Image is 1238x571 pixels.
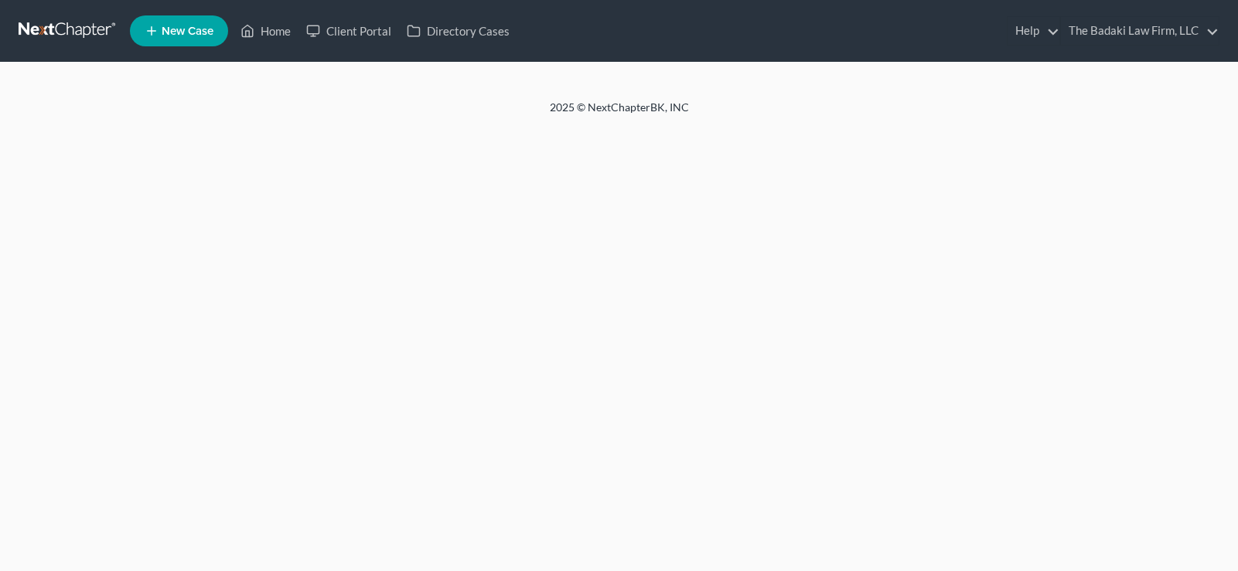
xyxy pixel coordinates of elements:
a: Directory Cases [399,17,517,45]
a: The Badaki Law Firm, LLC [1061,17,1219,45]
div: 2025 © NextChapterBK, INC [179,100,1060,127]
a: Client Portal [298,17,399,45]
a: Help [1008,17,1059,45]
a: Home [233,17,298,45]
new-legal-case-button: New Case [130,15,228,46]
